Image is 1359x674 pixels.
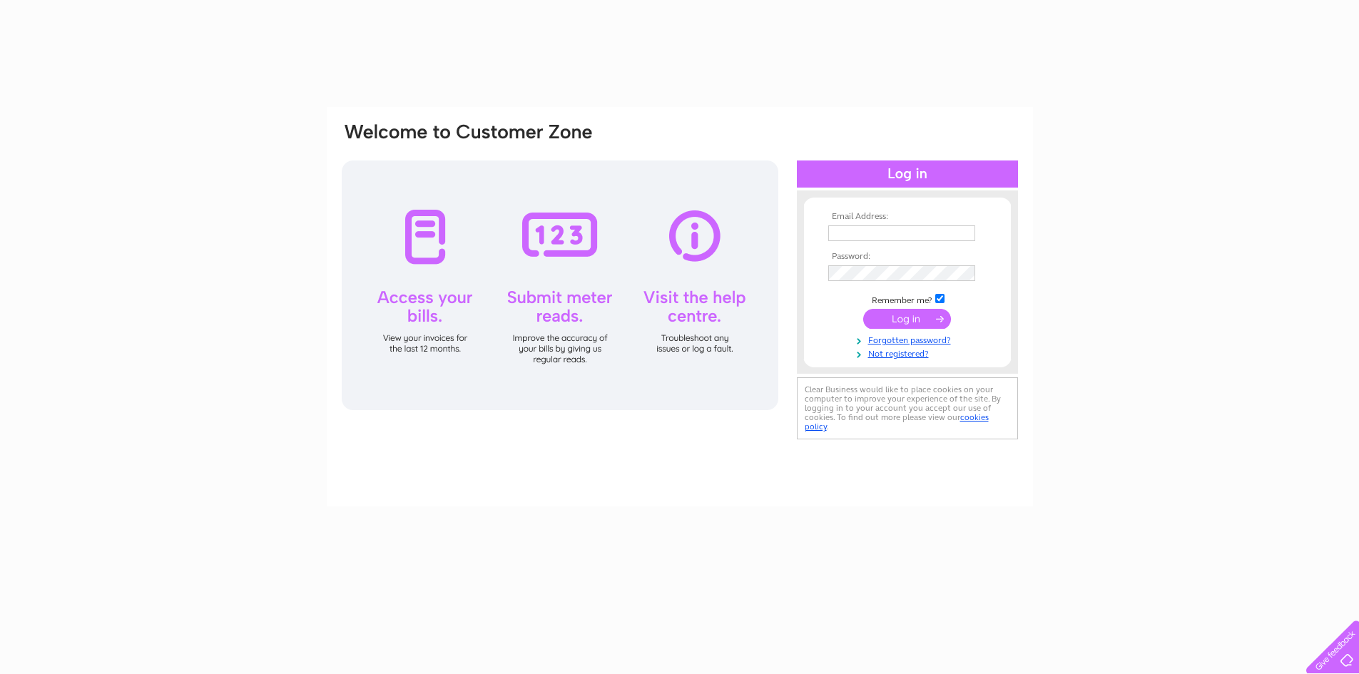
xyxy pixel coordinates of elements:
[825,292,990,306] td: Remember me?
[805,412,989,432] a: cookies policy
[825,252,990,262] th: Password:
[797,377,1018,439] div: Clear Business would like to place cookies on your computer to improve your experience of the sit...
[828,332,990,346] a: Forgotten password?
[828,346,990,359] a: Not registered?
[863,309,951,329] input: Submit
[825,212,990,222] th: Email Address:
